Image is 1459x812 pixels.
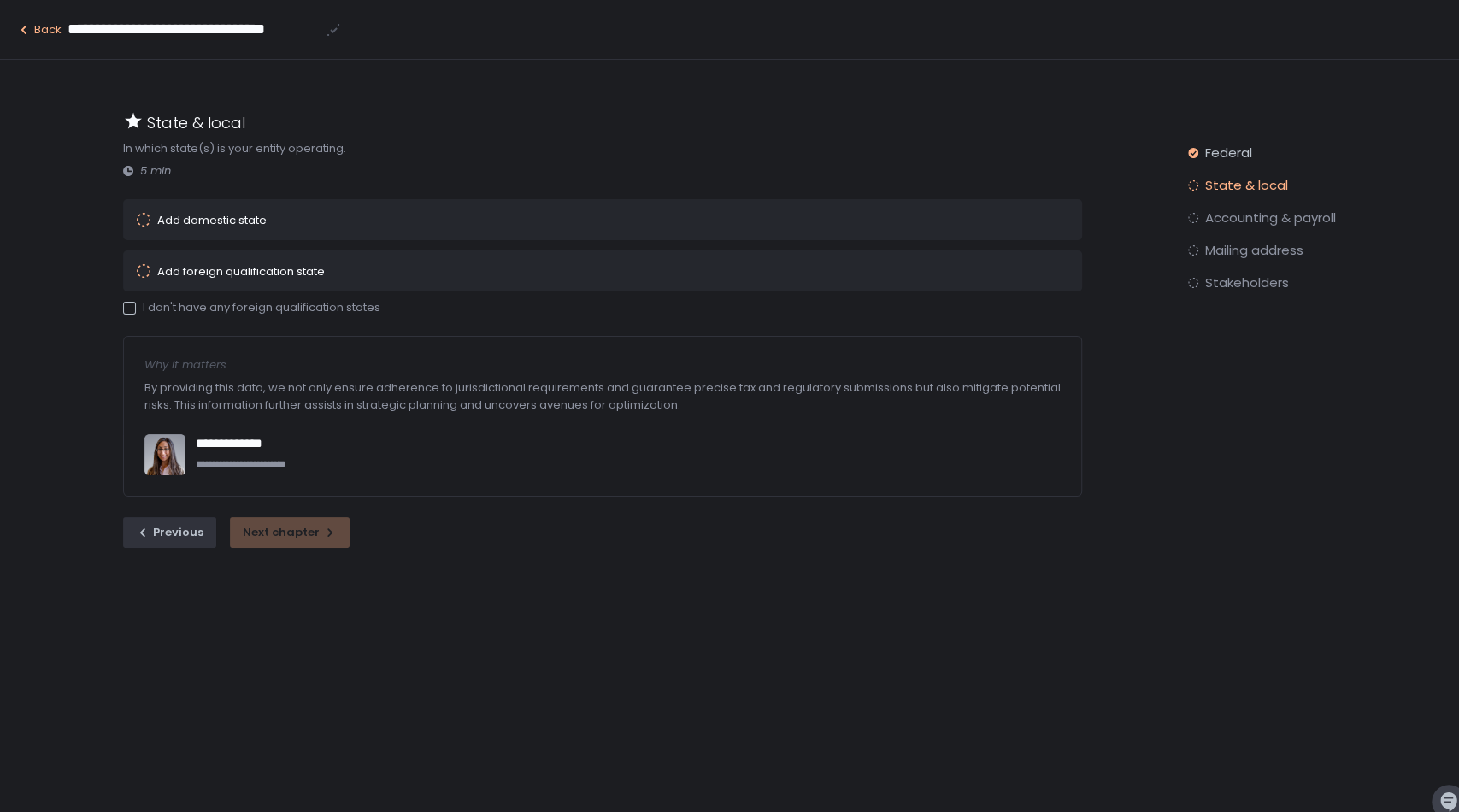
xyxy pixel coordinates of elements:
[1205,209,1336,227] span: Accounting & payroll
[1205,144,1252,162] span: Federal
[1205,177,1288,194] span: State & local
[147,111,245,134] h1: State & local
[1205,274,1289,291] span: Stakeholders
[157,266,325,277] div: Add foreign qualification state
[17,22,62,38] button: Back
[1205,242,1303,259] span: Mailing address
[144,357,1061,373] div: Why it matters ...
[144,373,1061,421] div: By providing this data, we not only ensure adherence to jurisdictional requirements and guarantee...
[157,215,267,226] div: Add domestic state
[123,517,216,548] button: Previous
[123,140,1082,157] div: In which state(s) is your entity operating.
[136,525,203,540] div: Previous
[123,163,1082,179] div: 5 min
